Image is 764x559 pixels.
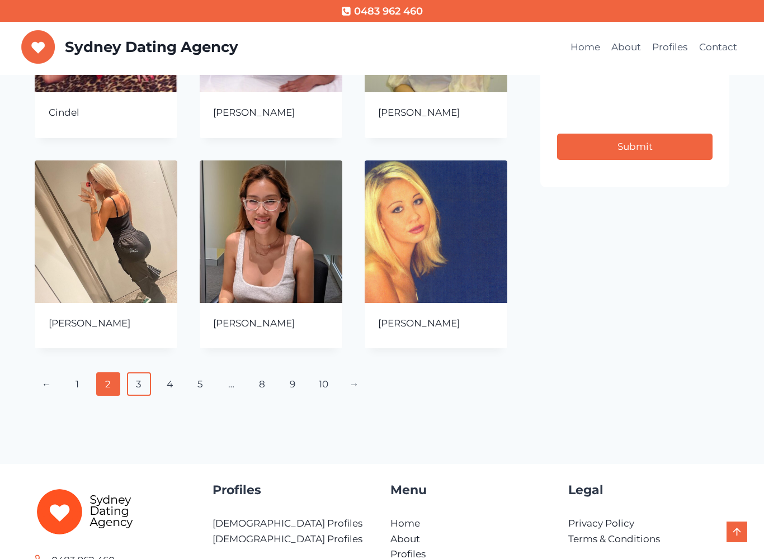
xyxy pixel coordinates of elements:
[606,34,647,61] a: About
[35,372,507,396] nav: Product Pagination
[127,372,151,396] a: Page 3
[213,518,362,529] a: [DEMOGRAPHIC_DATA] Profiles
[390,481,551,499] h4: Menu
[694,34,743,61] a: Contact
[568,533,660,544] a: Terms & Conditions
[568,518,634,529] a: Privacy Policy
[49,318,130,329] a: [PERSON_NAME]
[647,34,693,61] a: Profiles
[565,34,743,61] nav: Primary
[35,372,59,396] a: ←
[250,372,274,396] a: Page 8
[378,318,460,329] a: [PERSON_NAME]
[219,372,243,396] span: …
[21,30,55,64] img: Sydney Dating Agency
[390,518,420,529] a: Home
[188,372,213,396] a: Page 5
[312,372,336,396] a: Page 10
[65,372,89,396] a: Page 1
[96,372,120,396] span: Page 2
[213,533,362,544] a: [DEMOGRAPHIC_DATA] Profiles
[378,107,460,118] a: [PERSON_NAME]
[49,107,79,118] a: Cindel
[568,481,729,499] h4: Legal
[200,160,342,303] img: Ella
[557,73,727,157] iframe: reCAPTCHA
[213,481,374,499] h4: Profiles
[65,39,238,56] p: Sydney Dating Agency
[21,30,238,64] a: Sydney Dating Agency
[727,522,747,542] a: Scroll to top
[158,372,182,396] a: Page 4
[557,134,713,160] button: Submit
[213,107,295,118] a: [PERSON_NAME]
[354,3,423,20] span: 0483 962 460
[390,533,420,544] a: About
[341,3,423,20] a: 0483 962 460
[281,372,305,396] a: Page 9
[213,318,295,329] a: [PERSON_NAME]
[35,160,177,303] img: Eleanor
[365,160,507,303] img: Eloise
[342,372,366,396] a: →
[565,34,606,61] a: Home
